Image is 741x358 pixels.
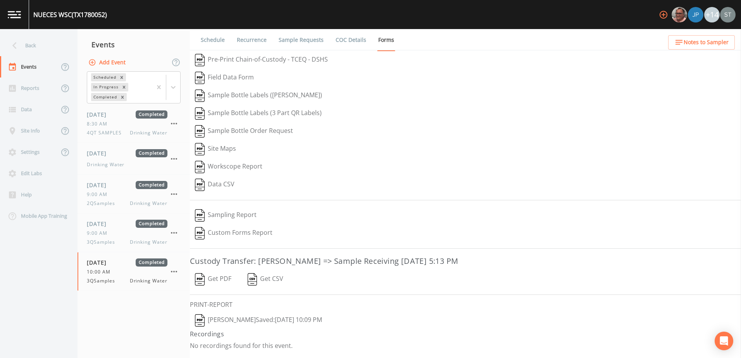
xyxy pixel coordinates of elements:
img: 41241ef155101aa6d92a04480b0d0000 [688,7,703,22]
span: [DATE] [87,181,112,189]
img: 8315ae1e0460c39f28dd315f8b59d613 [720,7,736,22]
img: svg%3e [195,54,205,66]
div: Joshua gere Paul [688,7,704,22]
img: svg%3e [195,179,205,191]
a: [DATE]Completed9:00 AM2QSamplesDrinking Water [78,175,190,213]
button: Site Maps [190,140,241,158]
div: Events [78,35,190,54]
img: svg%3e [195,161,205,173]
button: Sample Bottle Order Request [190,122,298,140]
span: Completed [136,181,167,189]
div: Completed [91,93,118,101]
img: svg%3e [195,314,205,327]
span: 3QSamples [87,277,120,284]
img: svg%3e [195,89,205,102]
a: [DATE]Completed8:30 AM4QT SAMPLESDrinking Water [78,104,190,143]
div: NUECES WSC (TX1780052) [33,10,107,19]
span: Completed [136,220,167,228]
button: Pre-Print Chain-of-Custody - TCEQ - DSHS [190,51,333,69]
div: In Progress [91,83,120,91]
h4: Recordings [190,329,741,339]
img: logo [8,11,21,18]
span: Drinking Water [130,239,167,246]
img: svg%3e [195,107,205,120]
span: Notes to Sampler [684,38,729,47]
span: [DATE] [87,258,112,267]
img: e2d790fa78825a4bb76dcb6ab311d44c [672,7,687,22]
a: Forms [377,29,395,51]
div: Remove In Progress [120,83,128,91]
img: svg%3e [195,209,205,222]
span: 10:00 AM [87,268,115,275]
span: 2QSamples [87,200,120,207]
button: Data CSV [190,176,240,194]
a: [DATE]Completed10:00 AM3QSamplesDrinking Water [78,252,190,291]
span: [DATE] [87,220,112,228]
div: Remove Scheduled [117,73,126,81]
span: Completed [136,258,167,267]
span: 3QSamples [87,239,120,246]
span: Drinking Water [130,277,167,284]
span: Drinking Water [130,129,167,136]
a: COC Details [334,29,367,51]
img: svg%3e [195,273,205,286]
span: Completed [136,149,167,157]
button: Sample Bottle Labels (3 Part QR Labels) [190,105,327,122]
a: Sample Requests [277,29,325,51]
button: Workscope Report [190,158,267,176]
span: 9:00 AM [87,230,112,237]
div: Remove Completed [118,93,127,101]
button: Field Data Form [190,69,259,87]
div: Open Intercom Messenger [715,332,733,350]
h3: Custody Transfer: [PERSON_NAME] => Sample Receiving [DATE] 5:13 PM [190,255,741,267]
span: [DATE] [87,110,112,119]
div: Mike Franklin [671,7,688,22]
button: Sampling Report [190,207,262,224]
img: svg%3e [195,125,205,138]
span: Drinking Water [130,200,167,207]
button: Add Event [87,55,129,70]
img: svg%3e [195,143,205,155]
img: svg%3e [195,72,205,84]
span: Completed [136,110,167,119]
span: [DATE] [87,149,112,157]
button: Sample Bottle Labels ([PERSON_NAME]) [190,87,327,105]
button: Get PDF [190,270,236,288]
a: Recurrence [236,29,268,51]
span: 8:30 AM [87,120,112,127]
div: Scheduled [91,73,117,81]
button: Get CSV [242,270,289,288]
button: [PERSON_NAME]Saved:[DATE] 10:09 PM [190,312,327,329]
span: 9:00 AM [87,191,112,198]
div: +14 [704,7,720,22]
button: Custom Forms Report [190,224,277,242]
a: [DATE]CompletedDrinking Water [78,143,190,175]
img: svg%3e [195,227,205,239]
span: Drinking Water [87,161,124,168]
a: [DATE]Completed9:00 AM3QSamplesDrinking Water [78,213,190,252]
span: 4QT SAMPLES [87,129,126,136]
a: Schedule [200,29,226,51]
h6: PRINT-REPORT [190,301,741,308]
p: No recordings found for this event. [190,342,741,349]
button: Notes to Sampler [668,35,735,50]
img: svg%3e [248,273,257,286]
